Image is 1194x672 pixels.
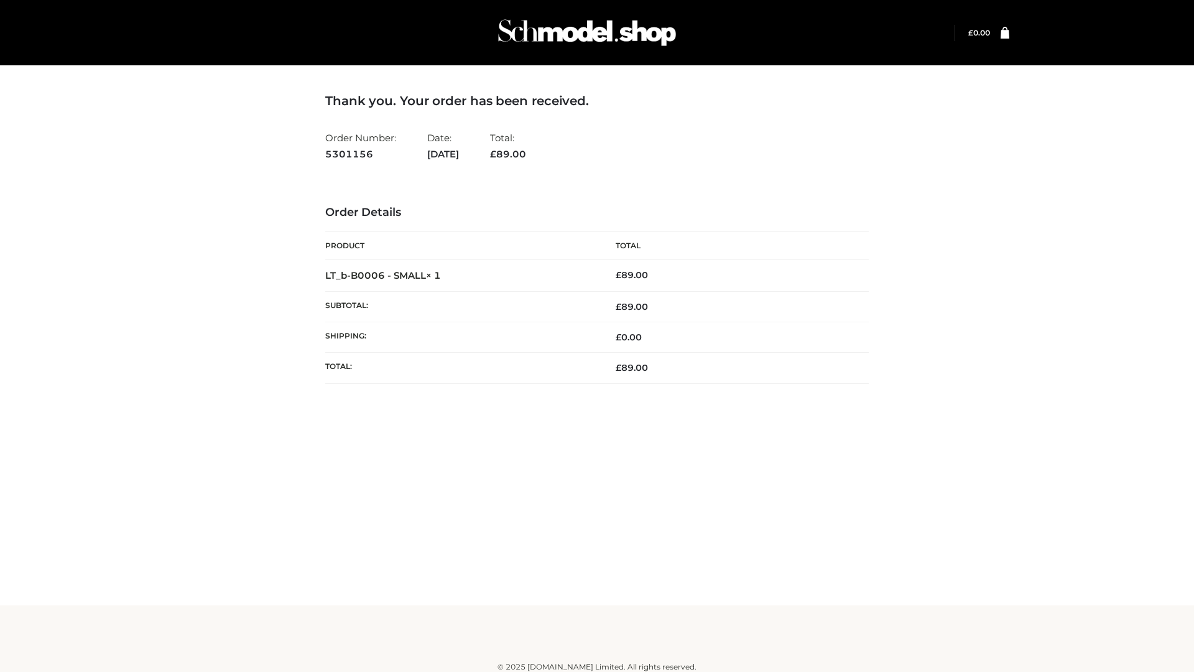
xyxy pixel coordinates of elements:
span: £ [490,148,496,160]
h3: Order Details [325,206,869,220]
bdi: 0.00 [616,332,642,343]
span: £ [616,269,621,281]
strong: LT_b-B0006 - SMALL [325,269,441,281]
li: Total: [490,127,526,165]
bdi: 89.00 [616,269,648,281]
th: Subtotal: [325,291,597,322]
li: Order Number: [325,127,396,165]
a: £0.00 [968,28,990,37]
span: £ [616,362,621,373]
th: Total: [325,353,597,383]
span: £ [968,28,973,37]
th: Product [325,232,597,260]
span: 89.00 [616,362,648,373]
strong: [DATE] [427,146,459,162]
h3: Thank you. Your order has been received. [325,93,869,108]
bdi: 0.00 [968,28,990,37]
span: £ [616,332,621,343]
span: £ [616,301,621,312]
th: Total [597,232,869,260]
span: 89.00 [616,301,648,312]
strong: 5301156 [325,146,396,162]
strong: × 1 [426,269,441,281]
li: Date: [427,127,459,165]
img: Schmodel Admin 964 [494,8,680,57]
span: 89.00 [490,148,526,160]
th: Shipping: [325,322,597,353]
